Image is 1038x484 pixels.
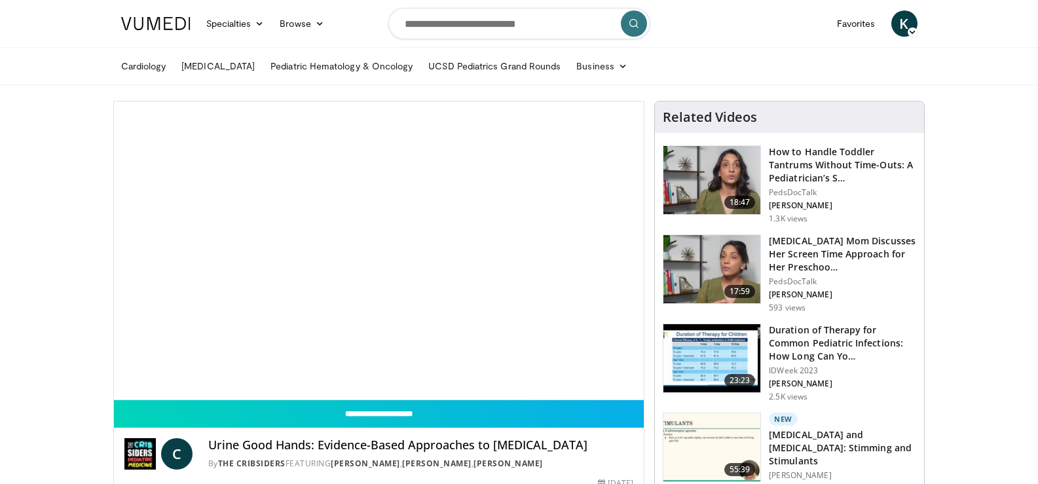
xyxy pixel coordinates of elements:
[724,196,756,209] span: 18:47
[113,53,174,79] a: Cardiology
[769,379,916,389] p: [PERSON_NAME]
[663,234,916,313] a: 17:59 [MEDICAL_DATA] Mom Discusses Her Screen Time Approach for Her Preschoo… PedsDocTalk [PERSON...
[769,324,916,363] h3: Duration of Therapy for Common Pediatric Infections: How Long Can Yo…
[388,8,650,39] input: Search topics, interventions
[769,428,916,468] h3: [MEDICAL_DATA] and [MEDICAL_DATA]: Stimming and Stimulants
[769,392,807,402] p: 2.5K views
[769,413,798,426] p: New
[663,413,760,481] img: d36e463e-79e1-402d-9e36-b355bbb887a9.150x105_q85_crop-smart_upscale.jpg
[174,53,263,79] a: [MEDICAL_DATA]
[420,53,568,79] a: UCSD Pediatrics Grand Rounds
[769,276,916,287] p: PedsDocTalk
[769,470,916,481] p: [PERSON_NAME]
[724,285,756,298] span: 17:59
[114,102,644,400] video-js: Video Player
[663,324,916,402] a: 23:23 Duration of Therapy for Common Pediatric Infections: How Long Can Yo… IDWeek 2023 [PERSON_N...
[724,463,756,476] span: 55:39
[208,438,634,453] h4: Urine Good Hands: Evidence-Based Approaches to [MEDICAL_DATA]
[769,303,806,313] p: 593 views
[891,10,918,37] a: K
[769,289,916,300] p: [PERSON_NAME]
[198,10,272,37] a: Specialties
[769,234,916,274] h3: [MEDICAL_DATA] Mom Discusses Her Screen Time Approach for Her Preschoo…
[208,458,634,470] div: By FEATURING , ,
[218,458,286,469] a: The Cribsiders
[663,145,916,224] a: 18:47 How to Handle Toddler Tantrums Without Time-Outs: A Pediatrician’s S… PedsDocTalk [PERSON_N...
[829,10,883,37] a: Favorites
[161,438,193,470] a: C
[769,145,916,185] h3: How to Handle Toddler Tantrums Without Time-Outs: A Pediatrician’s S…
[663,324,760,392] img: e1c5528f-ea3e-4198-aec8-51b2a8490044.150x105_q85_crop-smart_upscale.jpg
[663,235,760,303] img: 545bfb05-4c46-43eb-a600-77e1c8216bd9.150x105_q85_crop-smart_upscale.jpg
[769,200,916,211] p: [PERSON_NAME]
[121,17,191,30] img: VuMedi Logo
[724,374,756,387] span: 23:23
[402,458,472,469] a: [PERSON_NAME]
[263,53,420,79] a: Pediatric Hematology & Oncology
[769,187,916,198] p: PedsDocTalk
[769,365,916,376] p: IDWeek 2023
[769,214,807,224] p: 1.3K views
[568,53,635,79] a: Business
[272,10,332,37] a: Browse
[663,146,760,214] img: 50ea502b-14b0-43c2-900c-1755f08e888a.150x105_q85_crop-smart_upscale.jpg
[331,458,400,469] a: [PERSON_NAME]
[124,438,156,470] img: The Cribsiders
[663,109,757,125] h4: Related Videos
[473,458,543,469] a: [PERSON_NAME]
